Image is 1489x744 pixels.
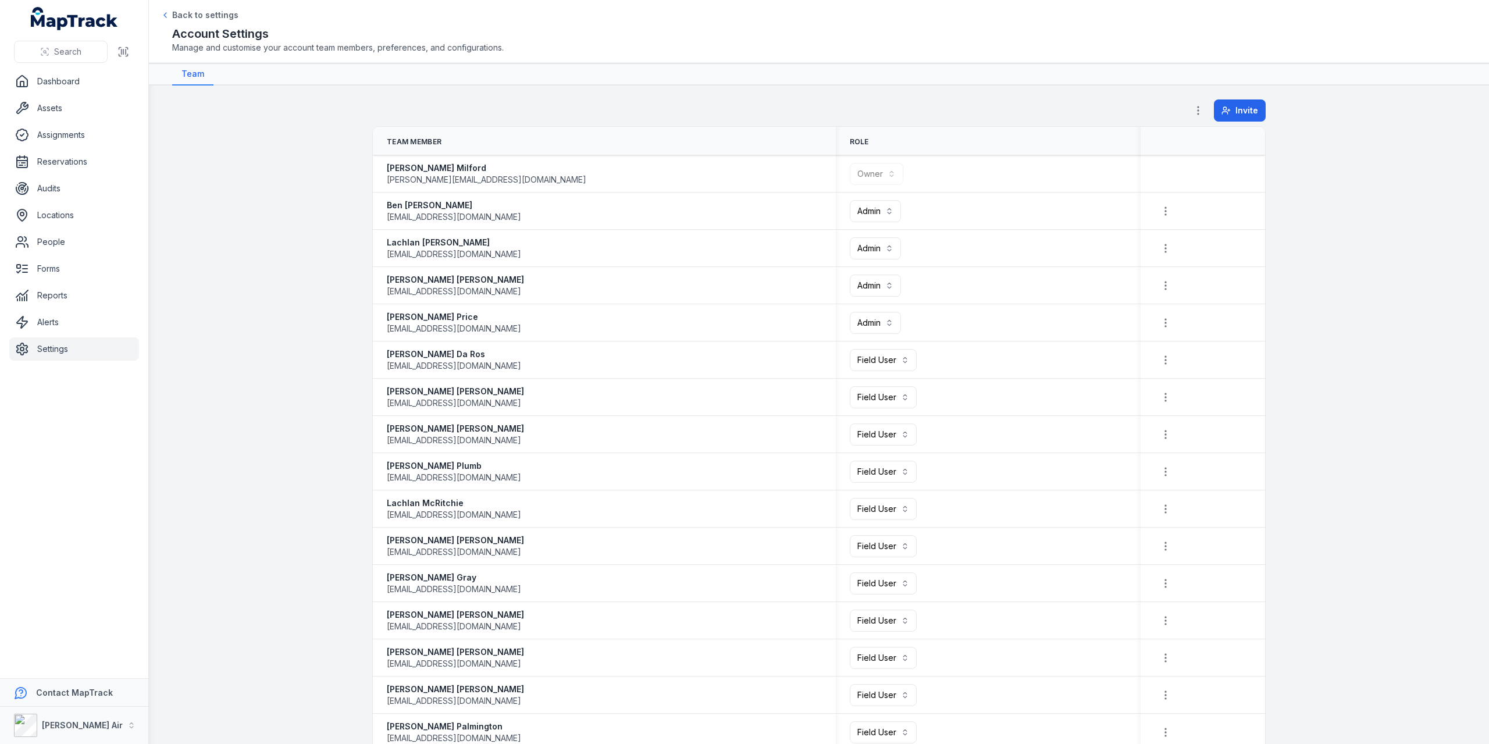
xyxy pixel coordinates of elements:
[850,535,917,557] button: Field User
[850,572,917,595] button: Field User
[387,435,521,446] span: [EMAIL_ADDRESS][DOMAIN_NAME]
[850,275,901,297] button: Admin
[387,200,521,211] strong: Ben [PERSON_NAME]
[387,397,521,409] span: [EMAIL_ADDRESS][DOMAIN_NAME]
[387,509,521,521] span: [EMAIL_ADDRESS][DOMAIN_NAME]
[1214,99,1266,122] button: Invite
[387,237,521,248] strong: Lachlan [PERSON_NAME]
[387,162,586,174] strong: [PERSON_NAME] Milford
[9,311,139,334] a: Alerts
[387,286,521,297] span: [EMAIL_ADDRESS][DOMAIN_NAME]
[387,732,521,744] span: [EMAIL_ADDRESS][DOMAIN_NAME]
[9,123,139,147] a: Assignments
[850,237,901,259] button: Admin
[387,497,521,509] strong: Lachlan McRitchie
[387,174,586,186] span: [PERSON_NAME][EMAIL_ADDRESS][DOMAIN_NAME]
[9,204,139,227] a: Locations
[172,26,1466,42] h2: Account Settings
[31,7,118,30] a: MapTrack
[850,200,901,222] button: Admin
[387,211,521,223] span: [EMAIL_ADDRESS][DOMAIN_NAME]
[387,546,521,558] span: [EMAIL_ADDRESS][DOMAIN_NAME]
[9,150,139,173] a: Reservations
[850,721,917,743] button: Field User
[850,498,917,520] button: Field User
[387,695,521,707] span: [EMAIL_ADDRESS][DOMAIN_NAME]
[850,647,917,669] button: Field User
[387,423,524,435] strong: [PERSON_NAME] [PERSON_NAME]
[387,609,524,621] strong: [PERSON_NAME] [PERSON_NAME]
[9,257,139,280] a: Forms
[850,137,869,147] span: Role
[387,348,521,360] strong: [PERSON_NAME] Da Ros
[9,70,139,93] a: Dashboard
[387,583,521,595] span: [EMAIL_ADDRESS][DOMAIN_NAME]
[36,688,113,697] strong: Contact MapTrack
[387,684,524,695] strong: [PERSON_NAME] [PERSON_NAME]
[850,386,917,408] button: Field User
[54,46,81,58] span: Search
[172,63,213,86] a: Team
[387,274,524,286] strong: [PERSON_NAME] [PERSON_NAME]
[172,42,1466,54] span: Manage and customise your account team members, preferences, and configurations.
[850,312,901,334] button: Admin
[387,658,521,670] span: [EMAIL_ADDRESS][DOMAIN_NAME]
[9,177,139,200] a: Audits
[387,721,521,732] strong: [PERSON_NAME] Palmington
[1235,105,1258,116] span: Invite
[387,572,521,583] strong: [PERSON_NAME] Gray
[850,423,917,446] button: Field User
[387,621,521,632] span: [EMAIL_ADDRESS][DOMAIN_NAME]
[850,461,917,483] button: Field User
[387,535,524,546] strong: [PERSON_NAME] [PERSON_NAME]
[387,311,521,323] strong: [PERSON_NAME] Price
[14,41,108,63] button: Search
[9,230,139,254] a: People
[387,323,521,334] span: [EMAIL_ADDRESS][DOMAIN_NAME]
[850,610,917,632] button: Field User
[161,9,238,21] a: Back to settings
[387,248,521,260] span: [EMAIL_ADDRESS][DOMAIN_NAME]
[42,720,123,730] strong: [PERSON_NAME] Air
[9,284,139,307] a: Reports
[9,337,139,361] a: Settings
[387,360,521,372] span: [EMAIL_ADDRESS][DOMAIN_NAME]
[387,460,521,472] strong: [PERSON_NAME] Plumb
[387,646,524,658] strong: [PERSON_NAME] [PERSON_NAME]
[387,472,521,483] span: [EMAIL_ADDRESS][DOMAIN_NAME]
[9,97,139,120] a: Assets
[387,137,441,147] span: Team Member
[172,9,238,21] span: Back to settings
[387,386,524,397] strong: [PERSON_NAME] [PERSON_NAME]
[850,684,917,706] button: Field User
[850,349,917,371] button: Field User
